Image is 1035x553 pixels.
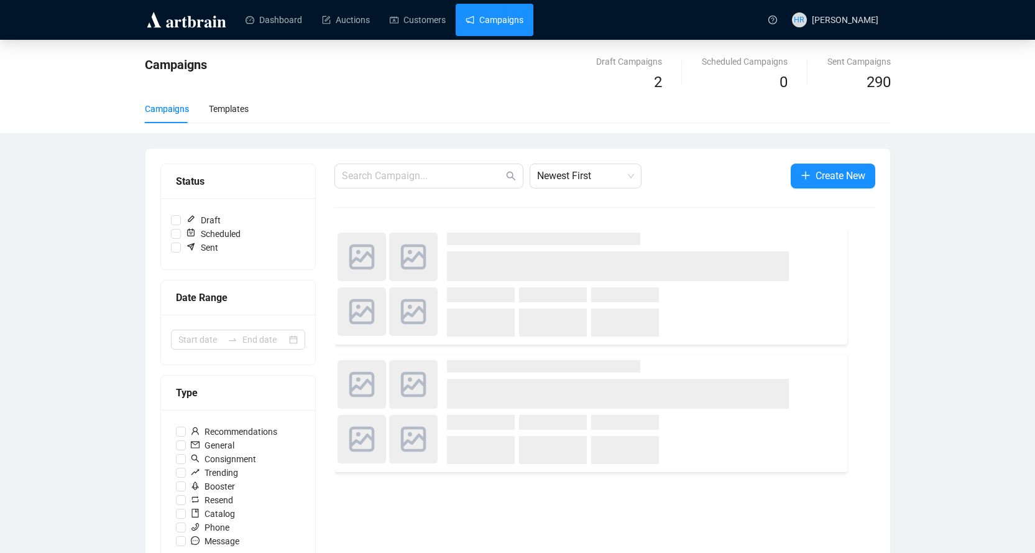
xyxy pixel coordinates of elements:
span: Message [186,534,244,548]
a: Dashboard [246,4,302,36]
a: Campaigns [466,4,523,36]
a: Auctions [322,4,370,36]
div: Sent Campaigns [827,55,891,68]
span: [PERSON_NAME] [812,15,878,25]
span: plus [801,170,811,180]
span: Newest First [537,164,634,188]
span: 0 [780,73,788,91]
span: swap-right [228,335,237,345]
img: photo.svg [389,360,438,409]
span: Draft [181,213,226,227]
span: rise [191,468,200,476]
span: Phone [186,521,234,534]
img: photo.svg [389,233,438,281]
img: photo.svg [338,360,386,409]
span: Campaigns [145,57,207,72]
img: photo.svg [338,287,386,336]
span: mail [191,440,200,449]
img: photo.svg [338,415,386,463]
div: Type [176,385,300,401]
div: Campaigns [145,102,189,116]
span: book [191,509,200,518]
span: Booster [186,480,240,493]
span: Scheduled [181,227,246,241]
div: Draft Campaigns [596,55,662,68]
span: General [186,439,239,452]
button: Create New [791,164,875,188]
span: question-circle [768,16,777,24]
span: retweet [191,495,200,504]
div: Status [176,174,300,189]
span: 2 [654,73,662,91]
span: search [506,171,516,181]
img: photo.svg [389,415,438,463]
img: logo [145,10,228,30]
img: photo.svg [338,233,386,281]
input: Search Campaign... [342,169,504,184]
a: Customers [390,4,446,36]
div: Templates [209,102,249,116]
div: Scheduled Campaigns [702,55,788,68]
span: rocket [191,481,200,490]
span: search [191,454,200,463]
input: End date [242,333,287,346]
span: message [191,536,200,545]
span: Create New [816,168,865,184]
span: Consignment [186,452,261,466]
span: Sent [181,241,223,254]
span: phone [191,523,200,531]
input: Start date [178,333,223,346]
span: Trending [186,466,243,480]
span: user [191,427,200,435]
span: HR [794,14,804,26]
span: 290 [867,73,891,91]
img: photo.svg [389,287,438,336]
span: Recommendations [186,425,282,439]
div: Date Range [176,290,300,305]
span: to [228,335,237,345]
span: Catalog [186,507,240,521]
span: Resend [186,493,238,507]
